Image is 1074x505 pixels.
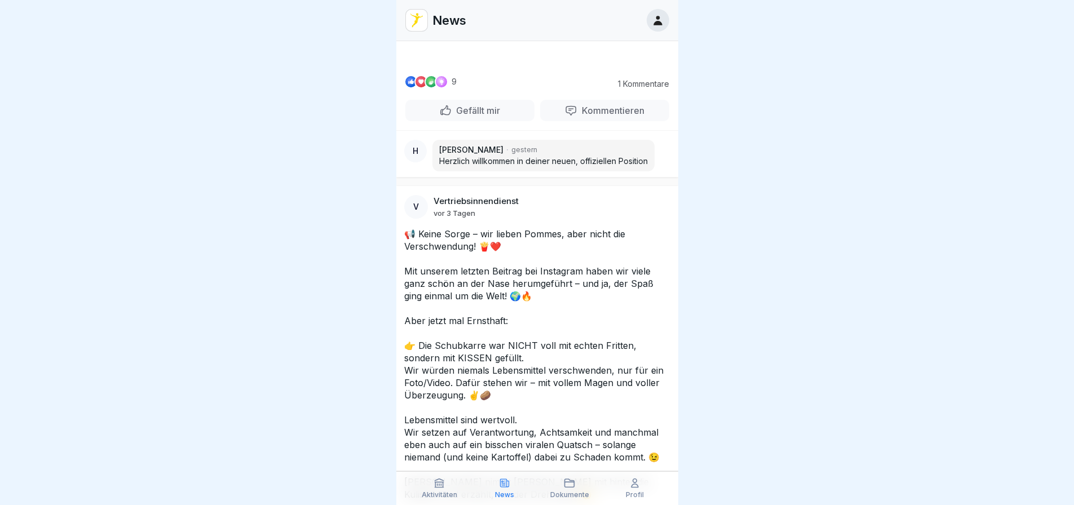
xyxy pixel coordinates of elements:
p: 1 Kommentare [607,79,669,88]
div: H [404,140,427,162]
p: Kommentieren [577,105,644,116]
p: Profil [626,491,644,499]
div: V [404,195,428,219]
p: News [495,491,514,499]
img: vd4jgc378hxa8p7qw0fvrl7x.png [406,10,427,31]
p: [PERSON_NAME] [439,144,503,156]
p: Dokumente [550,491,589,499]
p: 📢 Keine Sorge – wir lieben Pommes, aber nicht die Verschwendung! 🍟❤️ Mit unserem letzten Beitrag ... [404,228,670,500]
p: 9 [452,77,457,86]
p: vor 3 Tagen [434,209,475,218]
p: gestern [511,145,537,155]
p: Vertriebsinnendienst [434,196,519,206]
p: Gefällt mir [452,105,500,116]
p: Herzlich willkommen in deiner neuen, offiziellen Position [439,156,648,167]
p: Aktivitäten [422,491,457,499]
p: News [432,13,466,28]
